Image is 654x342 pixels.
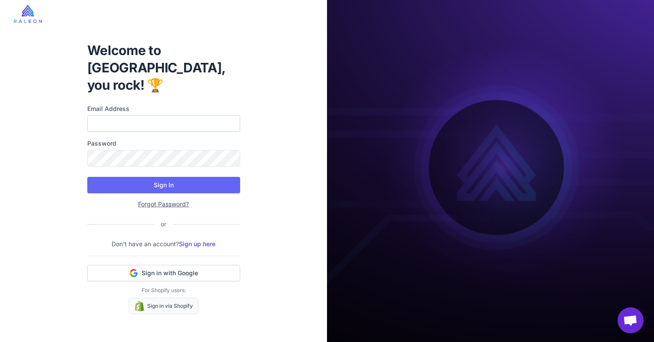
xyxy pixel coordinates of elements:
label: Password [87,139,240,148]
h1: Welcome to [GEOGRAPHIC_DATA], you rock! 🏆 [87,42,240,94]
label: Email Address [87,104,240,114]
button: Sign In [87,177,240,193]
span: Sign in with Google [142,269,198,277]
a: Open chat [618,307,644,333]
a: Sign in via Shopify [129,298,198,314]
p: Don't have an account? [87,239,240,249]
div: or [154,219,173,229]
a: Forgot Password? [138,200,189,208]
img: raleon-logo-whitebg.9aac0268.jpg [14,5,42,23]
a: Sign up here [179,240,215,248]
p: For Shopify users: [87,287,240,294]
button: Sign in with Google [87,265,240,281]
